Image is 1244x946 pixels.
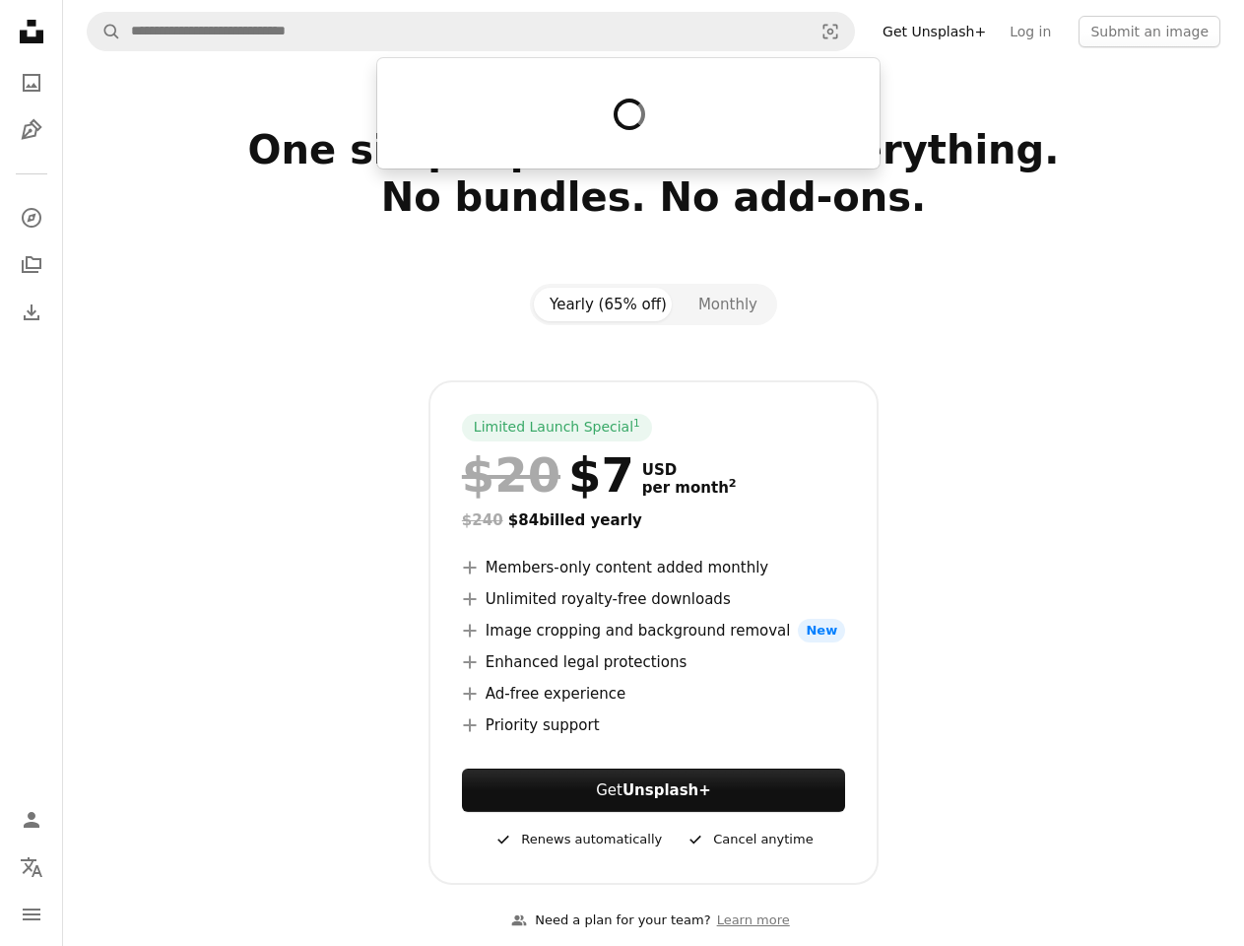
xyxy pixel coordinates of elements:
[462,508,845,532] div: $84 billed yearly
[12,847,51,887] button: Language
[462,650,845,674] li: Enhanced legal protections
[12,800,51,840] a: Log in / Sign up
[493,828,662,851] div: Renews automatically
[12,245,51,285] a: Collections
[12,12,51,55] a: Home — Unsplash
[511,911,710,931] div: Need a plan for your team?
[998,16,1063,47] a: Log in
[807,13,854,50] button: Visual search
[462,619,845,642] li: Image cropping and background removal
[462,449,560,501] span: $20
[642,479,737,497] span: per month
[87,126,1220,268] h2: One simple plan unlocks everything. No bundles. No add-ons.
[686,828,813,851] div: Cancel anytime
[462,556,845,579] li: Members-only content added monthly
[462,587,845,611] li: Unlimited royalty-free downloads
[12,198,51,237] a: Explore
[629,418,644,438] a: 1
[87,12,855,51] form: Find visuals sitewide
[642,461,737,479] span: USD
[633,417,640,429] sup: 1
[729,477,737,490] sup: 2
[871,16,998,47] a: Get Unsplash+
[462,682,845,706] li: Ad-free experience
[12,110,51,150] a: Illustrations
[725,479,741,497] a: 2
[622,781,711,799] strong: Unsplash+
[88,13,121,50] button: Search Unsplash
[683,288,773,321] button: Monthly
[1079,16,1220,47] button: Submit an image
[462,414,652,441] div: Limited Launch Special
[12,293,51,332] a: Download History
[711,905,796,937] a: Learn more
[12,895,51,934] button: Menu
[12,63,51,102] a: Photos
[462,713,845,737] li: Priority support
[534,288,683,321] button: Yearly (65% off)
[462,449,634,501] div: $7
[462,769,845,812] button: GetUnsplash+
[798,619,845,642] span: New
[462,511,503,529] span: $240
